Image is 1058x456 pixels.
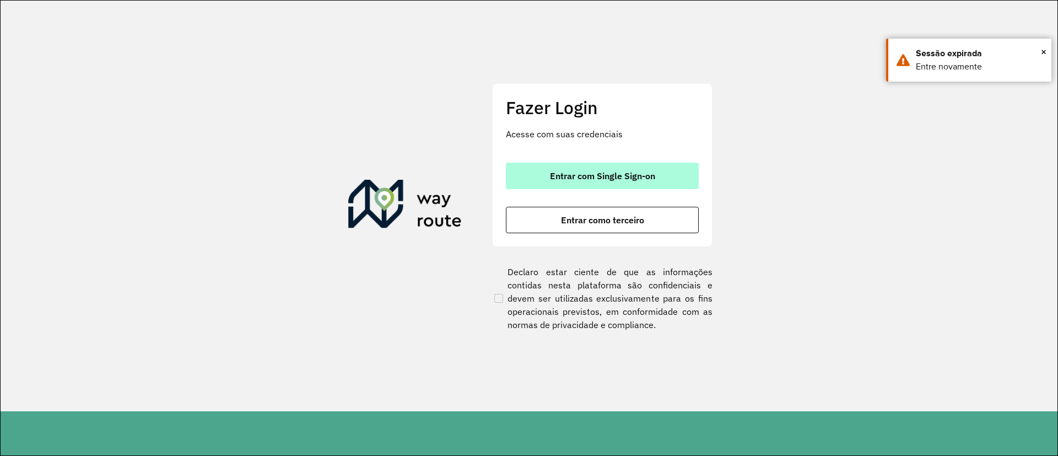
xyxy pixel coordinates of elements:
[492,265,712,331] label: Declaro estar ciente de que as informações contidas nesta plataforma são confidenciais e devem se...
[506,207,699,233] button: button
[550,171,655,180] span: Entrar com Single Sign-on
[506,127,699,141] p: Acesse com suas credenciais
[506,97,699,118] h2: Fazer Login
[916,47,1043,60] div: Sessão expirada
[561,216,644,224] span: Entrar como terceiro
[348,180,462,233] img: Roteirizador AmbevTech
[1041,44,1046,60] button: Close
[916,60,1043,73] div: Entre novamente
[506,163,699,189] button: button
[1041,44,1046,60] span: ×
